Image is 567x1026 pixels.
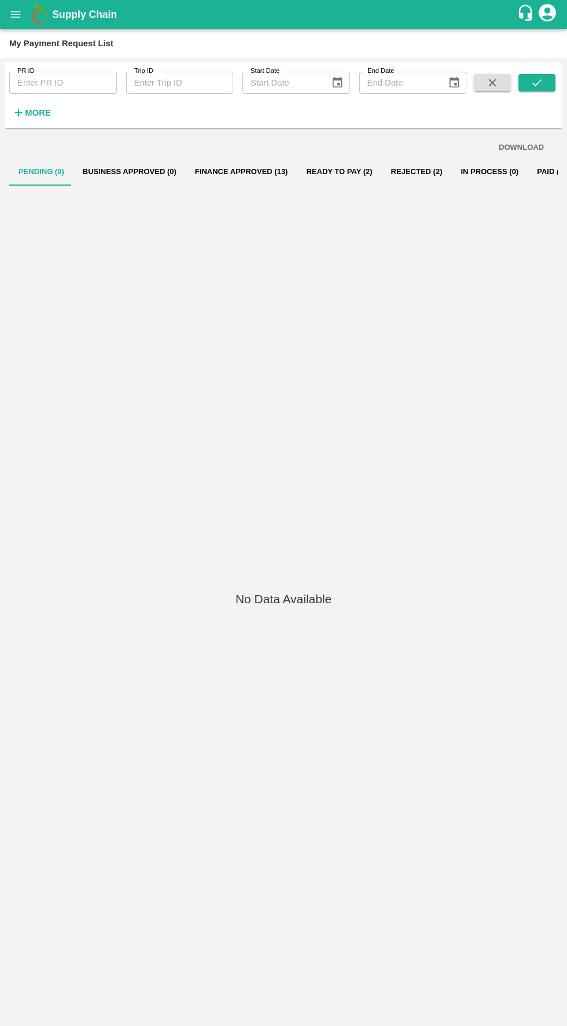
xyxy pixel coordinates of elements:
h5: No Data Available [235,591,332,607]
div: customer-support [517,4,537,25]
button: In Process (0) [451,158,528,186]
button: More [9,103,54,123]
button: open drawer [2,1,29,28]
input: Start Date [242,72,322,94]
a: Supply Chain [52,6,517,23]
button: Finance Approved (13) [186,158,297,186]
button: Ready To Pay (2) [297,158,381,186]
div: My Payment Request List [9,36,113,51]
strong: More [25,108,51,117]
div: account of current user [537,2,558,27]
input: Enter PR ID [9,72,117,94]
label: Start Date [251,67,279,76]
button: Pending (0) [9,158,73,186]
button: DOWNLOAD [494,138,548,158]
label: Trip ID [134,67,153,76]
button: Business Approved (0) [73,158,186,186]
button: Choose date [326,72,348,94]
label: End Date [367,67,394,76]
b: Supply Chain [52,9,117,20]
button: Choose date [443,72,465,94]
img: logo [29,3,52,26]
button: Rejected (2) [382,158,452,186]
input: End Date [359,72,439,94]
label: PR ID [17,67,35,76]
input: Enter Trip ID [126,72,234,94]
